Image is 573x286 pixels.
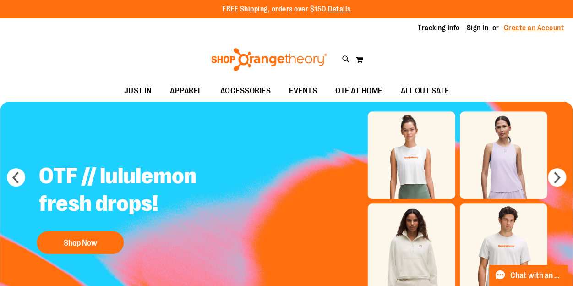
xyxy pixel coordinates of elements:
[32,155,260,226] h2: OTF // lululemon fresh drops!
[37,231,124,254] button: Shop Now
[335,81,382,101] span: OTF AT HOME
[289,81,317,101] span: EVENTS
[124,81,152,101] span: JUST IN
[504,23,564,33] a: Create an Account
[222,4,351,15] p: FREE Shipping, orders over $150.
[489,265,568,286] button: Chat with an Expert
[467,23,489,33] a: Sign In
[210,48,328,71] img: Shop Orangetheory
[170,81,202,101] span: APPAREL
[510,271,562,280] span: Chat with an Expert
[548,168,566,187] button: next
[328,5,351,13] a: Details
[32,155,260,258] a: OTF // lululemon fresh drops! Shop Now
[418,23,460,33] a: Tracking Info
[7,168,25,187] button: prev
[401,81,449,101] span: ALL OUT SALE
[220,81,271,101] span: ACCESSORIES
